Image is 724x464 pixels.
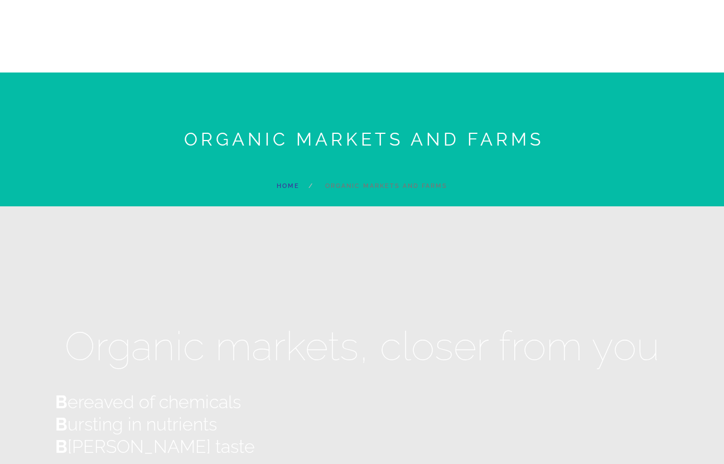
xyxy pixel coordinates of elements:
h3: Organic Markets and Farms [44,128,683,151]
strong: B [55,436,67,457]
h3: ereaved of chemicals ursting in nutrients [PERSON_NAME] taste [44,391,680,458]
li: Organic Markets and Farms [300,180,447,193]
a: Home [277,182,300,190]
h1: Organic markets, closer from you [44,324,680,369]
strong: B [55,391,67,412]
strong: B [55,414,67,434]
